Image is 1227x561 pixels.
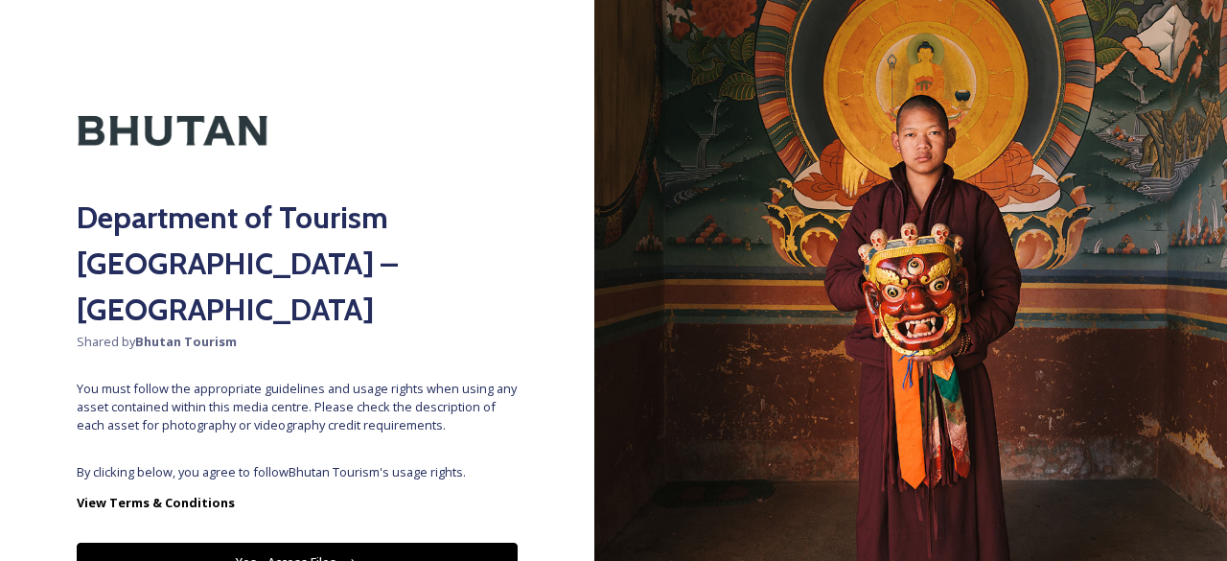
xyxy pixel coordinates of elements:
[77,463,518,481] span: By clicking below, you agree to follow Bhutan Tourism 's usage rights.
[77,195,518,333] h2: Department of Tourism [GEOGRAPHIC_DATA] – [GEOGRAPHIC_DATA]
[77,333,518,351] span: Shared by
[77,380,518,435] span: You must follow the appropriate guidelines and usage rights when using any asset contained within...
[135,333,237,350] strong: Bhutan Tourism
[77,77,268,185] img: Kingdom-of-Bhutan-Logo.png
[77,491,518,514] a: View Terms & Conditions
[77,494,235,511] strong: View Terms & Conditions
